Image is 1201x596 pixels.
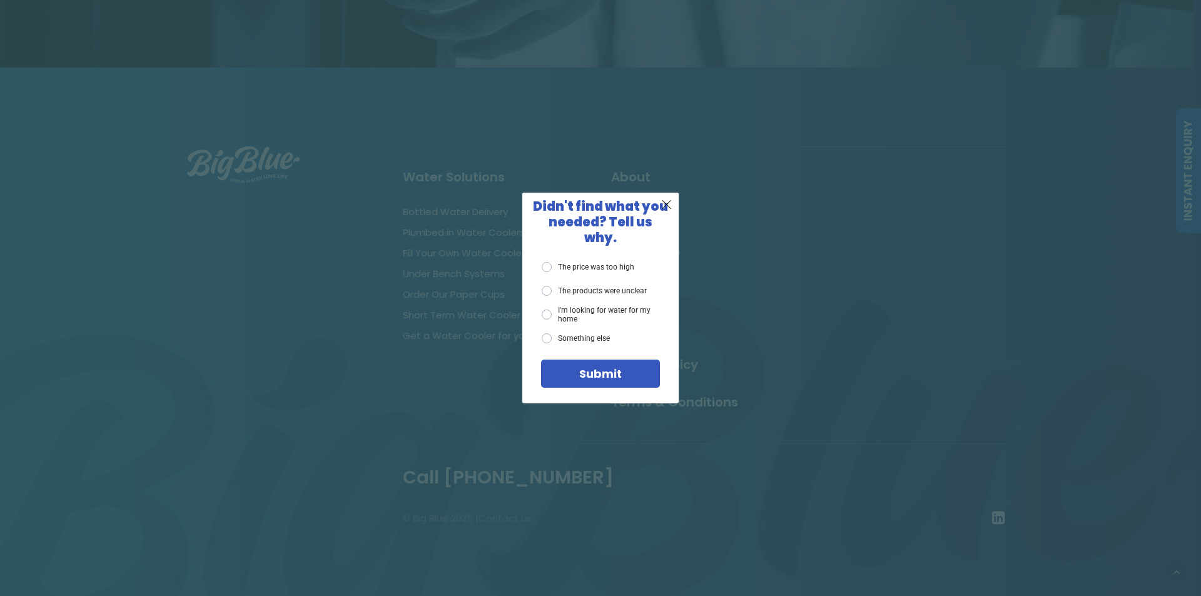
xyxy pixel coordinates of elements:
iframe: Chatbot [1118,513,1183,578]
label: I'm looking for water for my home [542,306,660,324]
label: The price was too high [542,262,634,272]
span: Didn't find what you needed? Tell us why. [533,198,668,246]
span: Submit [579,366,622,381]
label: Something else [542,333,610,343]
label: The products were unclear [542,286,647,296]
span: X [661,196,672,212]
